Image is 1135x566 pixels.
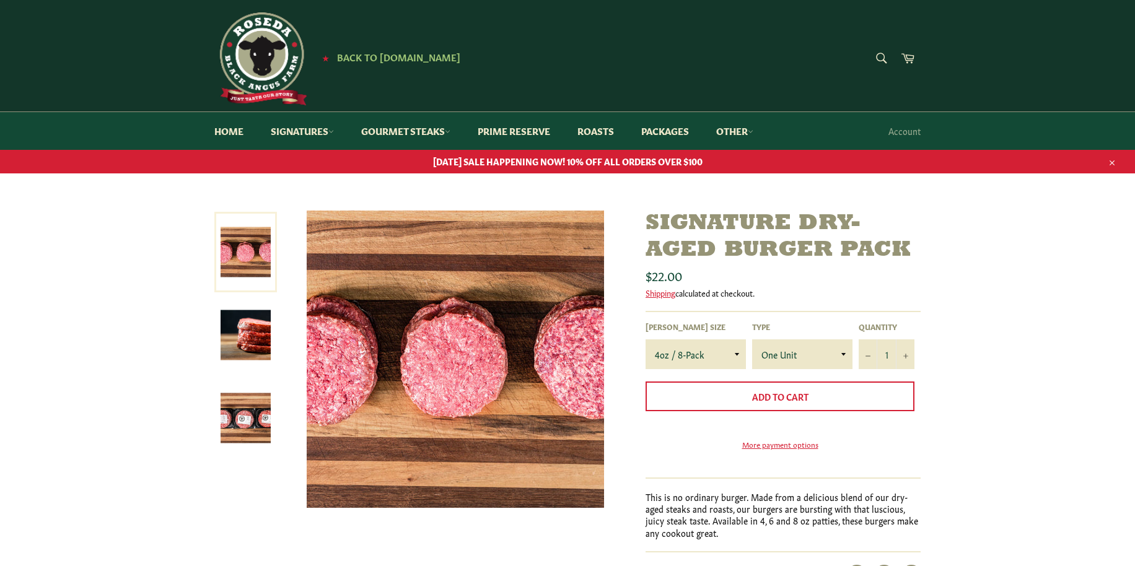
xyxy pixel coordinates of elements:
[316,53,460,63] a: ★ Back to [DOMAIN_NAME]
[646,439,914,450] a: More payment options
[882,113,927,149] a: Account
[258,112,346,150] a: Signatures
[752,390,809,403] span: Add to Cart
[307,211,604,508] img: Signature Dry-Aged Burger Pack
[202,112,256,150] a: Home
[565,112,626,150] a: Roasts
[322,53,329,63] span: ★
[646,491,921,539] p: This is no ordinary burger. Made from a delicious blend of our dry-aged steaks and roasts, our bu...
[221,393,271,443] img: Signature Dry-Aged Burger Pack
[349,112,463,150] a: Gourmet Steaks
[337,50,460,63] span: Back to [DOMAIN_NAME]
[221,310,271,360] img: Signature Dry-Aged Burger Pack
[859,339,877,369] button: Reduce item quantity by one
[646,381,914,411] button: Add to Cart
[646,321,746,332] label: [PERSON_NAME] Size
[646,287,921,298] div: calculated at checkout.
[629,112,701,150] a: Packages
[752,321,852,332] label: Type
[214,12,307,105] img: Roseda Beef
[465,112,563,150] a: Prime Reserve
[704,112,766,150] a: Other
[859,321,914,332] label: Quantity
[646,266,682,284] span: $22.00
[896,339,914,369] button: Increase item quantity by one
[646,287,675,298] a: Shipping
[646,211,921,264] h1: Signature Dry-Aged Burger Pack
